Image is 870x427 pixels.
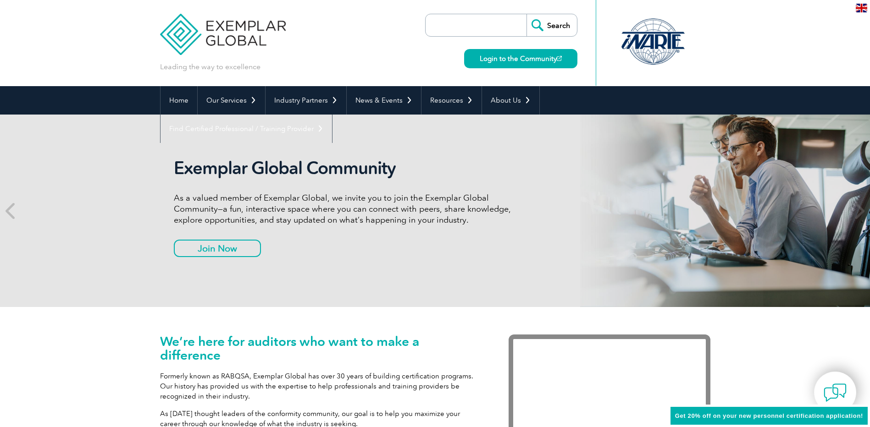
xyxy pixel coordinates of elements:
p: As a valued member of Exemplar Global, we invite you to join the Exemplar Global Community—a fun,... [174,192,518,225]
h1: We’re here for auditors who want to make a difference [160,334,481,362]
p: Formerly known as RABQSA, Exemplar Global has over 30 years of building certification programs. O... [160,371,481,401]
input: Search [526,14,577,36]
a: Industry Partners [266,86,346,115]
a: Join Now [174,240,261,257]
a: Find Certified Professional / Training Provider [161,115,332,143]
a: About Us [482,86,539,115]
p: Leading the way to excellence [160,62,260,72]
a: News & Events [347,86,421,115]
img: open_square.png [557,56,562,61]
a: Home [161,86,197,115]
img: contact-chat.png [824,381,847,404]
h2: Exemplar Global Community [174,158,518,179]
a: Resources [421,86,482,115]
a: Login to the Community [464,49,577,68]
a: Our Services [198,86,265,115]
img: en [856,4,867,12]
span: Get 20% off on your new personnel certification application! [675,412,863,419]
